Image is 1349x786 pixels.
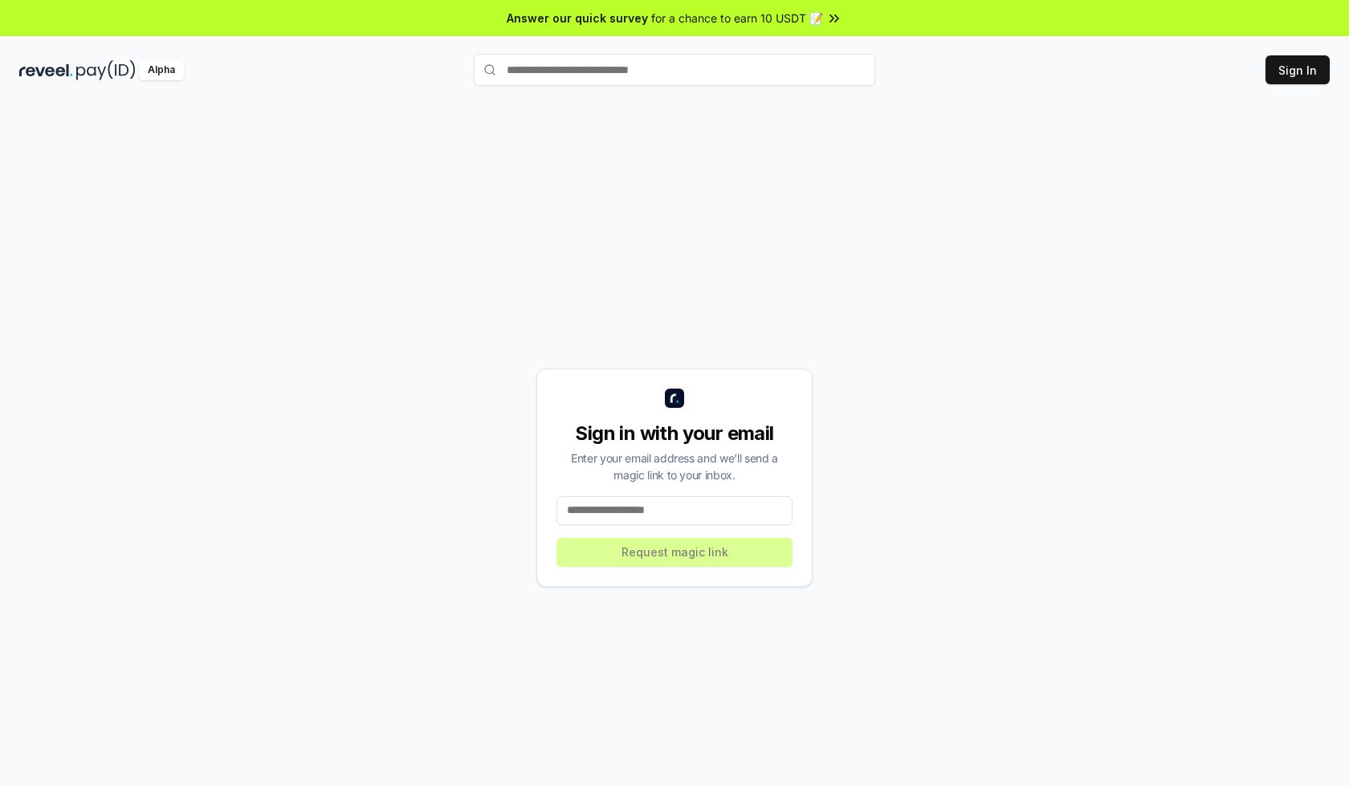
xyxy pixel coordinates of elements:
[665,389,684,408] img: logo_small
[76,60,136,80] img: pay_id
[651,10,823,26] span: for a chance to earn 10 USDT 📝
[19,60,73,80] img: reveel_dark
[1265,55,1330,84] button: Sign In
[556,421,793,446] div: Sign in with your email
[556,450,793,483] div: Enter your email address and we’ll send a magic link to your inbox.
[507,10,648,26] span: Answer our quick survey
[139,60,184,80] div: Alpha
